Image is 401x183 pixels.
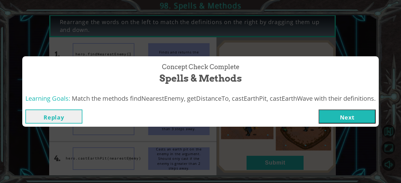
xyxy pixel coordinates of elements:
span: Concept Check Complete [162,63,239,72]
span: Match the methods findNearestEnemy, getDistanceTo, castEarthPit, castEarthWave with their definit... [72,94,376,103]
button: Replay [25,109,82,124]
span: Spells & Methods [159,72,242,85]
span: Learning Goals: [25,94,70,103]
button: Next [319,109,376,124]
